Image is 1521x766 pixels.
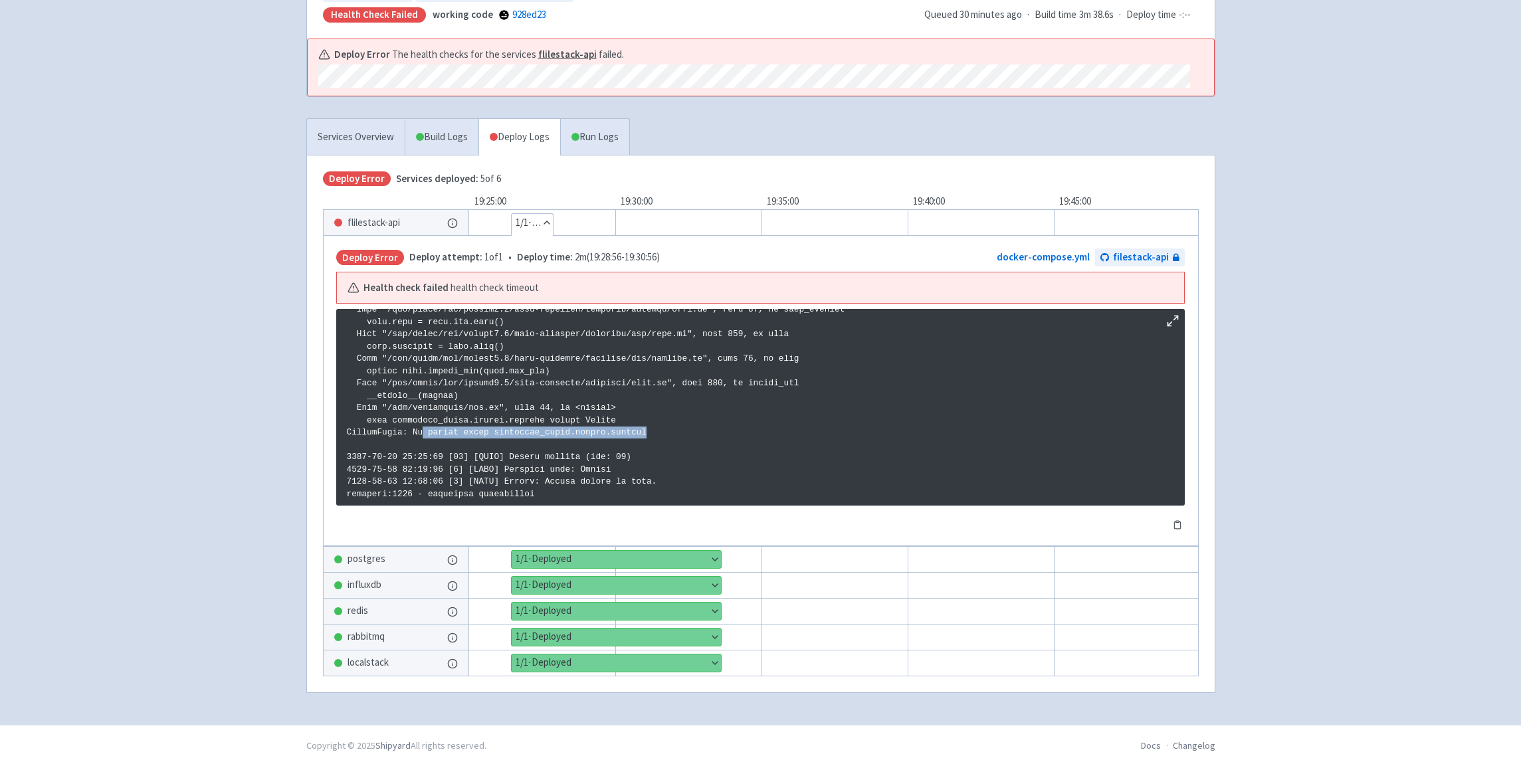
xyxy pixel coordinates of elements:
span: influxdb [348,577,381,593]
span: Deploy time [1126,7,1176,23]
time: 30 minutes ago [960,8,1022,21]
span: Deploy Error [323,171,391,187]
div: 19:30:00 [615,194,761,209]
div: · · [924,7,1199,23]
span: • [409,250,660,265]
a: Docs [1141,739,1161,751]
a: filestack-api [1095,248,1185,266]
strong: working code [433,8,493,21]
a: 928ed23 [512,8,546,21]
span: rabbitmq [348,629,385,644]
span: filestack-api [1113,250,1169,265]
div: Copyright © 2025 All rights reserved. [306,739,486,753]
a: Run Logs [560,119,629,155]
a: Services Overview [307,119,405,155]
span: Queued [924,8,1022,21]
a: docker-compose.yml [997,250,1090,263]
div: Health check failed [323,7,426,23]
span: 3m 38.6s [1079,7,1114,23]
span: redis [348,603,368,619]
span: Services deployed: [396,172,478,185]
span: 1 of 1 [409,250,503,265]
span: -:-- [1179,7,1191,23]
a: flilestack-api [538,48,597,60]
b: Health check failed [363,280,449,296]
span: Deploy attempt: [409,250,482,263]
span: 2m ( 19:28:56 - 19:30:56 ) [517,250,660,265]
a: Build Logs [405,119,478,155]
button: Maximize log window [1166,314,1179,328]
span: flilestack-api [348,215,400,231]
span: Deploy time: [517,250,573,263]
span: localstack [348,655,389,670]
span: The health checks for the services failed. [392,47,624,62]
span: 5 of 6 [396,171,501,187]
a: Shipyard [375,739,411,751]
span: Build time [1035,7,1076,23]
b: Deploy Error [334,47,390,62]
a: Changelog [1173,739,1215,751]
span: Deploy Error [336,250,404,265]
span: postgres [348,551,385,567]
span: health check timeout [451,280,539,296]
div: 19:45:00 [1054,194,1200,209]
div: 19:40:00 [908,194,1054,209]
div: 19:25:00 [469,194,615,209]
a: Deploy Logs [478,119,560,155]
div: 19:35:00 [761,194,908,209]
